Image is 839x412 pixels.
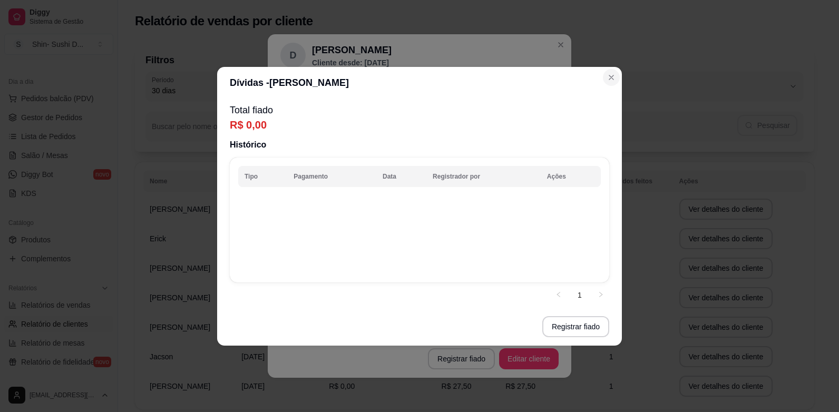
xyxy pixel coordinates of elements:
th: Tipo [238,166,287,187]
p: Histórico [230,139,609,151]
p: Total fiado [230,103,609,117]
li: Next Page [592,287,609,303]
th: Registrador por [426,166,541,187]
header: Dívidas - [PERSON_NAME] [217,67,622,99]
span: right [598,291,604,298]
a: 1 [572,287,588,303]
th: Pagamento [287,166,376,187]
li: Previous Page [550,287,567,303]
span: left [555,291,562,298]
th: Ações [541,166,601,187]
p: R$ 0,00 [230,117,609,132]
button: left [550,287,567,303]
button: right [592,287,609,303]
button: Registrar fiado [542,316,609,337]
th: Data [376,166,426,187]
li: 1 [571,287,588,303]
button: Close [603,69,620,86]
